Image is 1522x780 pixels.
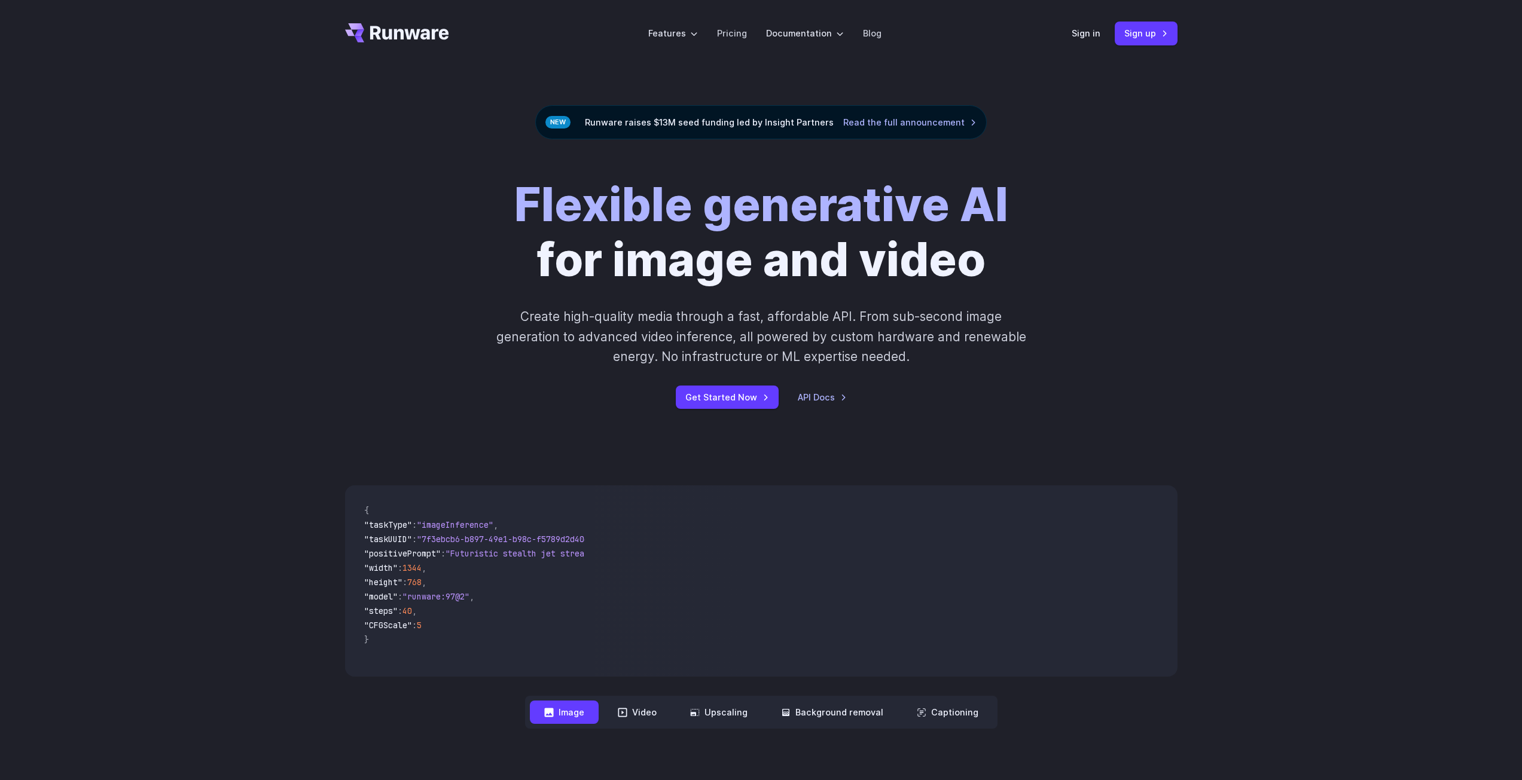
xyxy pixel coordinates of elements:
[345,23,449,42] a: Go to /
[417,534,599,545] span: "7f3ebcb6-b897-49e1-b98c-f5789d2d40d7"
[402,562,422,573] span: 1344
[364,548,441,559] span: "positivePrompt"
[717,26,747,40] a: Pricing
[364,605,398,616] span: "steps"
[514,177,1008,233] strong: Flexible generative AI
[412,620,417,631] span: :
[417,519,493,530] span: "imageInference"
[398,562,402,573] span: :
[412,519,417,530] span: :
[422,562,426,573] span: ,
[766,26,844,40] label: Documentation
[364,577,402,588] span: "height"
[398,605,402,616] span: :
[364,534,412,545] span: "taskUUID"
[863,26,882,40] a: Blog
[535,105,987,139] div: Runware raises $13M seed funding led by Insight Partners
[364,562,398,573] span: "width"
[1115,22,1178,45] a: Sign up
[530,701,599,724] button: Image
[364,591,398,602] span: "model"
[402,591,469,602] span: "runware:97@2"
[398,591,402,602] span: :
[648,26,698,40] label: Features
[902,701,993,724] button: Captioning
[843,115,977,129] a: Read the full announcement
[407,577,422,588] span: 768
[469,591,474,602] span: ,
[412,534,417,545] span: :
[417,620,422,631] span: 5
[412,605,417,616] span: ,
[441,548,446,559] span: :
[514,178,1008,287] h1: for image and video
[493,519,498,530] span: ,
[1072,26,1100,40] a: Sign in
[676,386,779,409] a: Get Started Now
[495,307,1027,366] p: Create high-quality media through a fast, affordable API. From sub-second image generation to adv...
[364,505,369,516] span: {
[402,605,412,616] span: 40
[364,634,369,645] span: }
[767,701,898,724] button: Background removal
[364,620,412,631] span: "CFGScale"
[676,701,762,724] button: Upscaling
[798,390,847,404] a: API Docs
[364,519,412,530] span: "taskType"
[422,577,426,588] span: ,
[603,701,671,724] button: Video
[402,577,407,588] span: :
[446,548,881,559] span: "Futuristic stealth jet streaking through a neon-lit cityscape with glowing purple exhaust"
